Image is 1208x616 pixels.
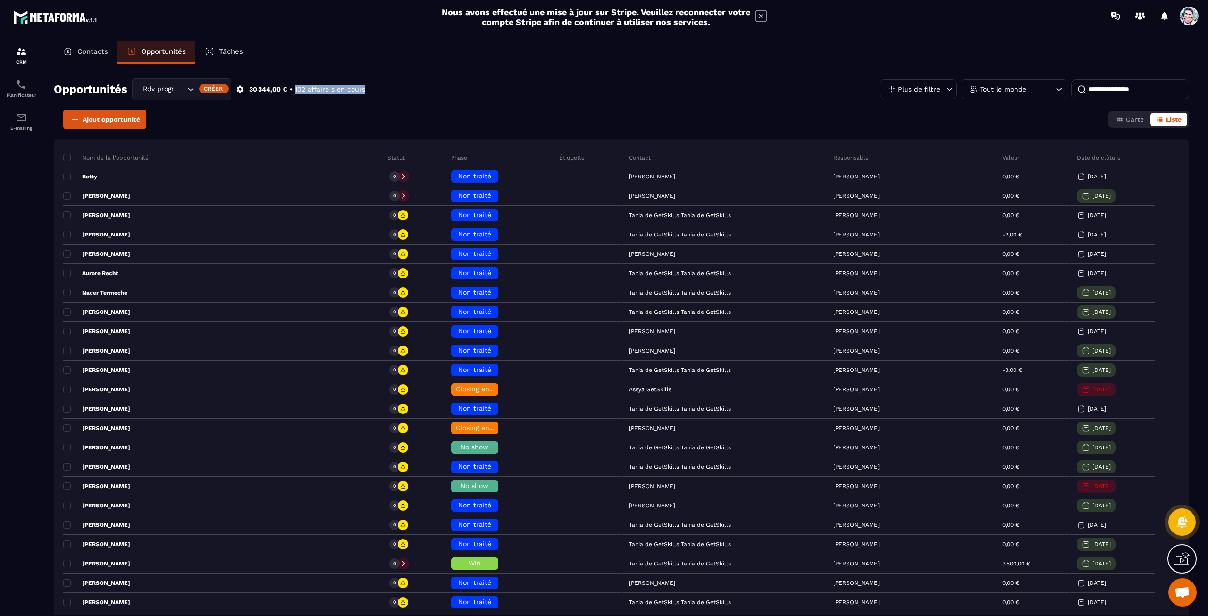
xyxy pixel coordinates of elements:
div: Créer [199,84,229,93]
p: [DATE] [1088,522,1106,528]
img: logo [13,8,98,25]
p: 0 [393,502,396,509]
span: Non traité [458,598,491,606]
p: 0,00 € [1002,464,1019,470]
span: Non traité [458,521,491,528]
p: 0 [393,270,396,277]
p: [PERSON_NAME] [63,386,130,393]
div: Search for option [132,78,231,100]
p: Plus de filtre [898,86,940,93]
p: Tâches [219,47,243,56]
p: 0 [393,347,396,354]
p: 0 [393,309,396,315]
p: [PERSON_NAME] [63,540,130,548]
p: [PERSON_NAME] [833,599,880,606]
p: [DATE] [1088,580,1106,586]
p: 0,00 € [1002,425,1019,431]
p: [PERSON_NAME] [833,483,880,489]
span: Closing en cours [456,385,510,393]
p: [DATE] [1092,483,1111,489]
p: [PERSON_NAME] [63,231,130,238]
p: 0,00 € [1002,580,1019,586]
p: [PERSON_NAME] [833,367,880,373]
p: 0,00 € [1002,347,1019,354]
p: [PERSON_NAME] [833,289,880,296]
p: [PERSON_NAME] [833,502,880,509]
span: Non traité [458,288,491,296]
p: 0 [393,560,396,567]
p: Date de clôture [1077,154,1121,161]
p: 0 [393,483,396,489]
p: [PERSON_NAME] [63,366,130,374]
p: [PERSON_NAME] [63,250,130,258]
a: Contacts [54,41,117,64]
span: Rdv programmé [141,84,176,94]
p: CRM [2,59,40,65]
p: -2,00 € [1002,231,1022,238]
span: Non traité [458,366,491,373]
p: 0 [393,425,396,431]
p: 0 [393,289,396,296]
p: [PERSON_NAME] [63,328,130,335]
p: [PERSON_NAME] [833,444,880,451]
span: Non traité [458,250,491,257]
p: [PERSON_NAME] [833,193,880,199]
p: [DATE] [1092,464,1111,470]
span: Non traité [458,501,491,509]
p: 0,00 € [1002,444,1019,451]
p: [PERSON_NAME] [833,212,880,219]
a: schedulerschedulerPlanificateur [2,72,40,105]
span: Non traité [458,327,491,335]
p: [DATE] [1092,502,1111,509]
p: [PERSON_NAME] [63,463,130,471]
p: [DATE] [1092,193,1111,199]
p: Phase [451,154,467,161]
h2: Nous avons effectué une mise à jour sur Stripe. Veuillez reconnecter votre compte Stripe afin de ... [441,7,751,27]
span: Win [469,559,481,567]
p: Planificateur [2,93,40,98]
img: email [16,112,27,123]
p: [DATE] [1092,444,1111,451]
p: [PERSON_NAME] [63,579,130,587]
p: 0,00 € [1002,289,1019,296]
button: Carte [1110,113,1149,126]
img: formation [16,46,27,57]
p: 0,00 € [1002,309,1019,315]
p: 0 [393,173,396,180]
p: [PERSON_NAME] [833,464,880,470]
p: [PERSON_NAME] [63,599,130,606]
p: [PERSON_NAME] [63,482,130,490]
p: [PERSON_NAME] [833,347,880,354]
p: 0,00 € [1002,328,1019,335]
a: Opportunités [117,41,195,64]
p: [DATE] [1092,425,1111,431]
p: 0,00 € [1002,405,1019,412]
p: 0,00 € [1002,541,1019,548]
p: [DATE] [1088,328,1106,335]
p: 0 [393,464,396,470]
p: [DATE] [1092,541,1111,548]
a: Tâches [195,41,252,64]
p: 0,00 € [1002,599,1019,606]
button: Liste [1150,113,1187,126]
p: 0 [393,444,396,451]
p: 0 [393,367,396,373]
p: Statut [387,154,405,161]
p: [DATE] [1088,270,1106,277]
p: [PERSON_NAME] [833,231,880,238]
p: [PERSON_NAME] [833,270,880,277]
p: 0,00 € [1002,502,1019,509]
p: 0 [393,193,396,199]
p: Nacer Termeche [63,289,127,296]
p: Tout le monde [980,86,1026,93]
a: emailemailE-mailing [2,105,40,138]
p: [PERSON_NAME] [63,405,130,413]
span: Non traité [458,230,491,238]
span: Closing en cours [456,424,510,431]
p: [DATE] [1092,347,1111,354]
p: [DATE] [1088,599,1106,606]
p: [PERSON_NAME] [63,308,130,316]
img: scheduler [16,79,27,90]
p: [PERSON_NAME] [833,580,880,586]
p: 0 [393,251,396,257]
